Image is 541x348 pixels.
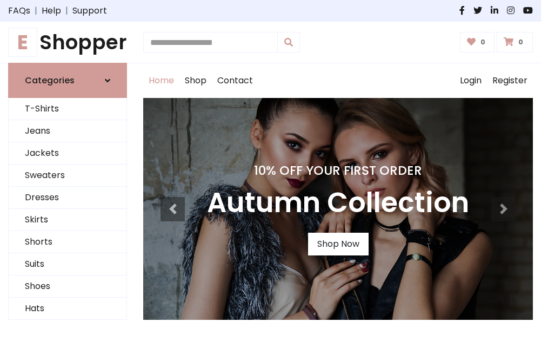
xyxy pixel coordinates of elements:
[9,142,126,165] a: Jackets
[8,30,127,54] h1: Shopper
[72,4,107,17] a: Support
[478,37,488,47] span: 0
[9,165,126,187] a: Sweaters
[207,163,469,178] h4: 10% Off Your First Order
[8,28,37,57] span: E
[179,63,212,98] a: Shop
[497,32,533,52] a: 0
[61,4,72,17] span: |
[9,298,126,320] a: Hats
[30,4,42,17] span: |
[9,187,126,209] a: Dresses
[42,4,61,17] a: Help
[9,120,126,142] a: Jeans
[516,37,526,47] span: 0
[9,231,126,253] a: Shorts
[460,32,495,52] a: 0
[487,63,533,98] a: Register
[8,4,30,17] a: FAQs
[9,209,126,231] a: Skirts
[9,253,126,275] a: Suits
[8,30,127,54] a: EShopper
[25,75,75,86] h6: Categories
[143,63,179,98] a: Home
[9,275,126,298] a: Shoes
[212,63,258,98] a: Contact
[455,63,487,98] a: Login
[207,187,469,220] h3: Autumn Collection
[308,233,369,255] a: Shop Now
[9,98,126,120] a: T-Shirts
[8,63,127,98] a: Categories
